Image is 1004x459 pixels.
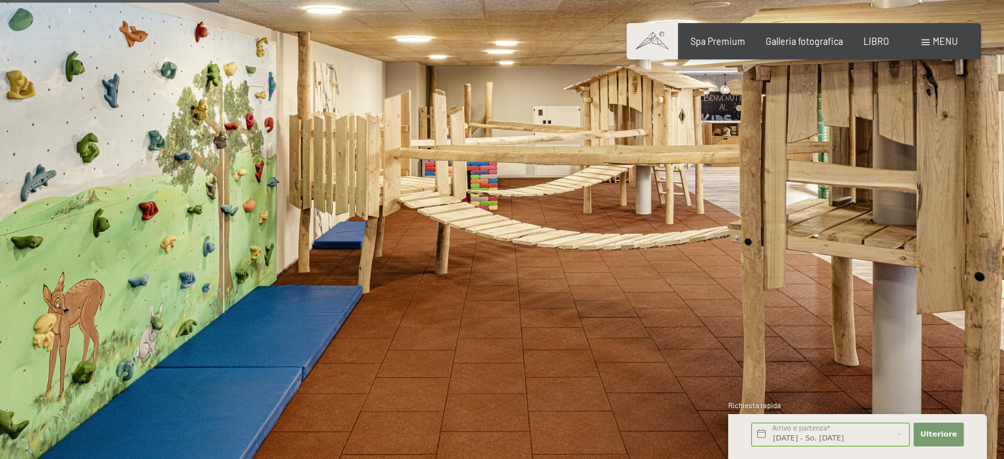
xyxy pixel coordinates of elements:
[766,36,843,47] a: Galleria fotografica
[690,36,745,47] a: Spa Premium
[863,36,889,47] a: LIBRO
[914,423,964,446] button: Ulteriore
[728,401,781,409] font: Richiesta rapida
[933,36,958,47] font: menu
[920,430,957,439] font: Ulteriore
